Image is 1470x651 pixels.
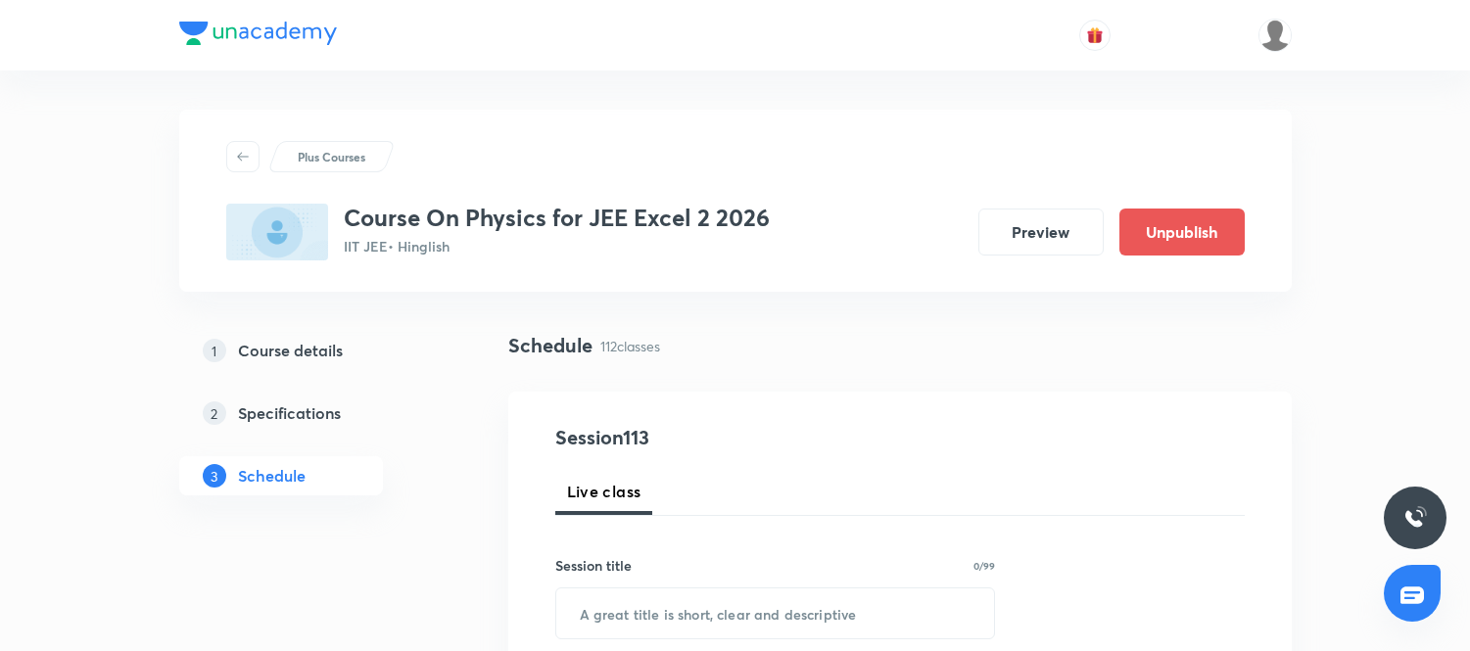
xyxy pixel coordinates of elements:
p: 0/99 [973,561,995,571]
p: 2 [203,401,226,425]
img: Md Khalid Hasan Ansari [1258,19,1292,52]
img: avatar [1086,26,1104,44]
button: Preview [978,209,1104,256]
input: A great title is short, clear and descriptive [556,588,995,638]
img: 642443A6-3F12-420E-A8F8-2B81972ECEC9_plus.png [226,204,328,260]
button: Unpublish [1119,209,1245,256]
h4: Schedule [508,331,593,360]
p: IIT JEE • Hinglish [344,236,770,256]
img: Company Logo [179,22,337,45]
h5: Course details [238,339,343,362]
button: avatar [1079,20,1111,51]
p: 1 [203,339,226,362]
h5: Schedule [238,464,306,488]
h6: Session title [555,555,632,576]
a: 2Specifications [179,394,446,433]
a: 1Course details [179,331,446,370]
h4: Session 113 [555,423,913,452]
span: Live class [567,480,641,503]
img: ttu [1403,506,1427,530]
p: 112 classes [600,336,660,356]
a: Company Logo [179,22,337,50]
h3: Course On Physics for JEE Excel 2 2026 [344,204,770,232]
p: 3 [203,464,226,488]
h5: Specifications [238,401,341,425]
p: Plus Courses [298,148,365,165]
